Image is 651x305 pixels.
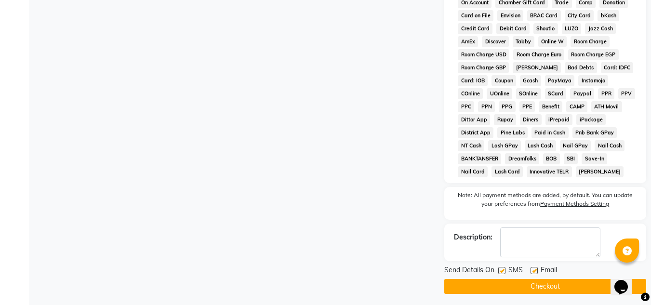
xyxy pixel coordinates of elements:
[582,153,607,164] span: Save-In
[454,191,637,212] label: Note: All payment methods are added, by default. You can update your preferences from
[560,140,591,151] span: Nail GPay
[566,101,587,112] span: CAMP
[458,127,493,138] span: District App
[520,114,542,125] span: Diners
[565,62,597,73] span: Bad Debts
[458,36,478,47] span: AmEx
[478,101,495,112] span: PPN
[458,153,501,164] span: BANKTANSFER
[497,127,528,138] span: Pine Labs
[444,265,494,277] span: Send Details On
[576,114,606,125] span: iPackage
[519,101,535,112] span: PPE
[527,10,561,21] span: BRAC Card
[545,75,575,86] span: PayMaya
[540,199,609,208] label: Payment Methods Setting
[520,75,541,86] span: Gcash
[458,23,492,34] span: Credit Card
[533,23,558,34] span: Shoutlo
[562,23,582,34] span: LUZO
[508,265,523,277] span: SMS
[601,62,634,73] span: Card: IDFC
[454,232,492,242] div: Description:
[458,88,483,99] span: COnline
[444,279,646,294] button: Checkout
[513,62,561,73] span: [PERSON_NAME]
[571,36,610,47] span: Room Charge
[598,88,614,99] span: PPR
[541,265,557,277] span: Email
[494,114,516,125] span: Rupay
[545,114,573,125] span: iPrepaid
[497,10,523,21] span: Envision
[492,166,523,177] span: Lash Card
[595,140,624,151] span: Nail Cash
[538,36,567,47] span: Online W
[487,88,512,99] span: UOnline
[492,75,516,86] span: Coupon
[516,88,541,99] span: SOnline
[568,49,619,60] span: Room Charge EGP
[499,101,516,112] span: PPG
[496,23,530,34] span: Debit Card
[578,75,608,86] span: Instamojo
[545,88,567,99] span: SCard
[458,62,509,73] span: Room Charge GBP
[598,10,619,21] span: bKash
[513,36,534,47] span: Tabby
[564,153,578,164] span: SBI
[505,153,539,164] span: Dreamfolks
[458,140,484,151] span: NT Cash
[527,166,572,177] span: Innovative TELR
[513,49,564,60] span: Room Charge Euro
[482,36,509,47] span: Discover
[543,153,560,164] span: BOB
[591,101,622,112] span: ATH Movil
[458,114,490,125] span: Dittor App
[458,166,488,177] span: Nail Card
[611,266,641,295] iframe: chat widget
[458,49,509,60] span: Room Charge USD
[525,140,556,151] span: Lash Cash
[458,101,474,112] span: PPC
[618,88,635,99] span: PPV
[585,23,616,34] span: Jazz Cash
[458,10,493,21] span: Card on File
[488,140,521,151] span: Lash GPay
[570,88,594,99] span: Paypal
[458,75,488,86] span: Card: IOB
[531,127,569,138] span: Paid in Cash
[572,127,617,138] span: Pnb Bank GPay
[565,10,594,21] span: City Card
[539,101,562,112] span: Benefit
[576,166,624,177] span: [PERSON_NAME]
